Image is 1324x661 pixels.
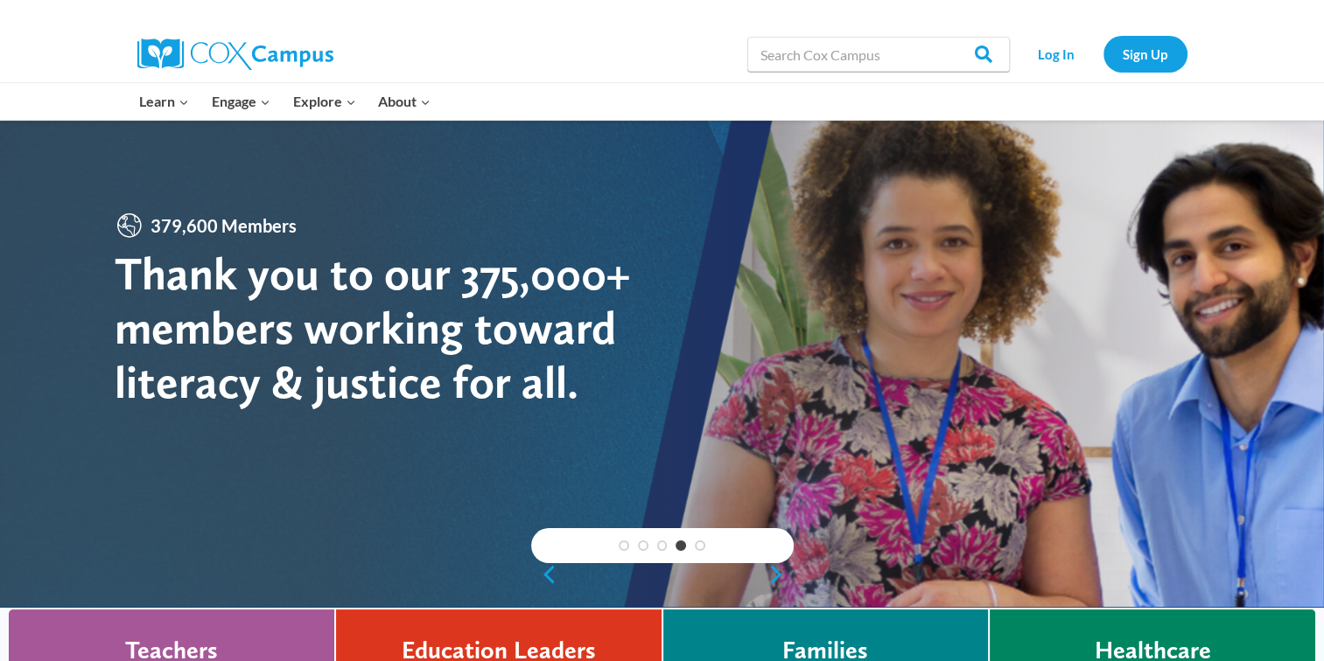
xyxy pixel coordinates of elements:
[1019,36,1095,72] a: Log In
[137,38,333,70] img: Cox Campus
[619,540,629,551] a: 1
[200,83,282,120] button: Child menu of Engage
[657,540,668,551] a: 3
[1019,36,1187,72] nav: Secondary Navigation
[1103,36,1187,72] a: Sign Up
[144,212,304,240] span: 379,600 Members
[531,557,794,592] div: content slider buttons
[767,564,794,585] a: next
[129,83,201,120] button: Child menu of Learn
[115,247,662,410] div: Thank you to our 375,000+ members working toward literacy & justice for all.
[367,83,442,120] button: Child menu of About
[695,540,705,551] a: 5
[129,83,442,120] nav: Primary Navigation
[282,83,368,120] button: Child menu of Explore
[676,540,686,551] a: 4
[531,564,557,585] a: previous
[747,37,1010,72] input: Search Cox Campus
[638,540,648,551] a: 2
